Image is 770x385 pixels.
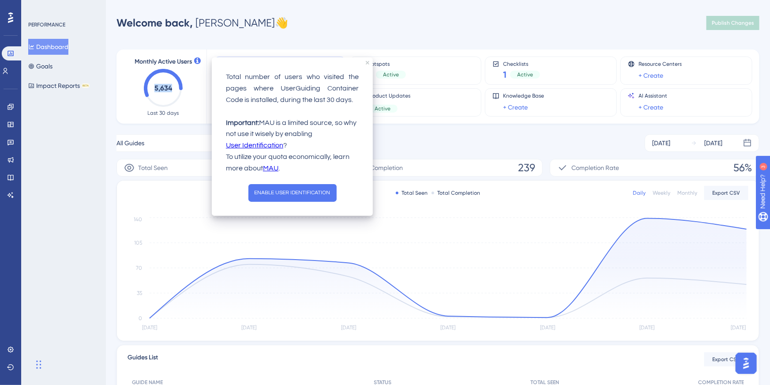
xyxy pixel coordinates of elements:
tspan: [DATE] [341,325,356,331]
tspan: [DATE] [731,325,746,331]
span: Export CSV [713,356,740,363]
tspan: 70 [136,265,142,271]
div: close tooltip [366,61,369,64]
button: Publish Changes [706,16,759,30]
div: Weekly [653,189,670,196]
a: MAU [263,163,278,174]
tspan: [DATE] [142,325,157,331]
div: [DATE] [652,138,670,148]
span: Active [517,71,533,78]
p: To utilize your quota economically, learn more about . [226,151,359,174]
a: + Create [639,70,663,81]
tspan: [DATE] [540,325,555,331]
span: Total Seen [138,162,168,173]
button: ENABLE USER IDENTIFICATION [248,184,337,202]
div: Monthly [677,189,697,196]
span: Need Help? [21,2,55,13]
tspan: 0 [139,315,142,321]
div: Total Seen [396,189,428,196]
div: BETA [82,83,90,88]
span: Publish Changes [712,19,754,26]
text: 5,634 [154,84,173,92]
iframe: UserGuiding AI Assistant Launcher [733,350,759,377]
span: 1 [503,68,507,81]
tspan: [DATE] [441,325,456,331]
div: PERFORMANCE [28,21,65,28]
a: + Create [503,102,528,113]
button: Export CSV [704,186,748,200]
strong: Important: [226,119,259,126]
span: Completion Rate [571,162,619,173]
span: All Guides [116,138,144,148]
div: 3 [61,4,64,11]
span: Last 30 days [148,109,179,117]
div: Arrastar [36,351,41,378]
tspan: [DATE] [242,325,257,331]
p: Total number of users who visited the pages where UserGuiding Container Code is installed, during... [226,72,359,106]
span: Export CSV [713,189,740,196]
tspan: 35 [137,290,142,296]
span: Total Completion [355,162,403,173]
tspan: [DATE] [640,325,655,331]
span: Resource Centers [639,60,682,68]
button: All Guides [116,134,274,152]
span: Guides List [128,352,158,366]
div: [PERSON_NAME] 👋 [116,16,288,30]
span: Hotspots [368,60,406,67]
span: Knowledge Base [503,92,544,99]
button: Export CSV [704,352,748,366]
span: Active [375,105,391,112]
span: AI Assistant [639,92,667,99]
span: 56% [733,161,752,175]
span: 239 [518,161,535,175]
span: Active [383,71,399,78]
div: Total Completion [432,189,481,196]
span: Product Updates [368,92,410,99]
div: [DATE] [704,138,722,148]
span: Welcome back, [116,16,193,29]
a: User Identification [226,140,283,151]
a: + Create [639,102,663,113]
span: Monthly Active Users [135,57,192,67]
div: Daily [633,189,646,196]
tspan: 105 [134,240,142,246]
button: Impact ReportsBETA [28,78,90,94]
tspan: 140 [134,216,142,223]
button: Dashboard [28,39,68,55]
p: MAU is a limited source, so why not use it wisely by enabling ? [226,117,359,152]
button: Goals [28,58,53,74]
span: Checklists [503,60,540,67]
